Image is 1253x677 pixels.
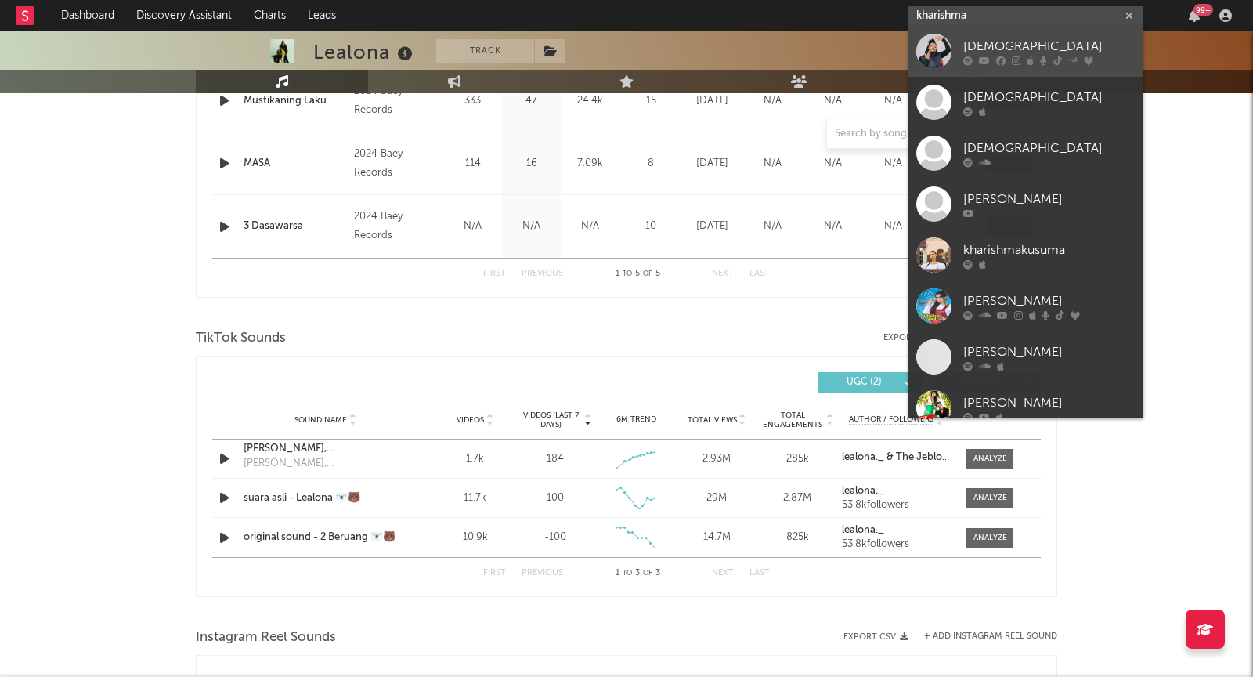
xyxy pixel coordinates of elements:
div: 2024 Baey Records [354,82,439,120]
a: [PERSON_NAME] [908,281,1143,331]
div: 53.8k followers [842,500,951,511]
div: kharishmakusuma [963,241,1136,260]
div: 2024 Baey Records [354,208,439,245]
div: 333 [447,93,498,109]
div: [PERSON_NAME] [963,343,1136,362]
div: 15 [623,93,678,109]
span: Videos (last 7 days) [519,411,583,429]
span: Total Views [688,415,737,425]
div: [PERSON_NAME], [PERSON_NAME] [244,456,407,472]
button: Last [749,569,770,577]
input: Search for artists [908,6,1143,26]
a: [PERSON_NAME] [908,179,1143,230]
span: to [623,570,632,577]
span: Videos [457,415,484,425]
strong: lealona._ & The Jeblogs [842,452,953,462]
a: [PERSON_NAME] [908,382,1143,433]
a: suara asli - Lealona 🐻‍❄️🐻 [244,491,407,506]
div: [DEMOGRAPHIC_DATA] [963,38,1136,56]
div: Mustikaning Laku [244,93,346,109]
div: 2024 Baey Records [354,145,439,183]
span: UGC ( 2 ) [828,378,900,387]
div: [PERSON_NAME] [963,394,1136,413]
a: [PERSON_NAME] [908,331,1143,382]
a: lealona._ [842,486,951,497]
div: 11.7k [439,491,511,506]
div: 99 + [1193,4,1213,16]
div: 24.4k [565,93,616,109]
div: N/A [867,156,919,172]
button: Next [712,569,734,577]
button: Previous [522,270,563,278]
span: of [643,570,652,577]
div: 2.93M [681,451,753,467]
button: 99+ [1189,9,1200,22]
div: 47 [506,93,557,109]
div: N/A [807,219,859,234]
div: 10 [623,219,678,234]
input: Search by song name or URL [827,128,992,140]
button: UGC(2) [818,372,923,393]
a: lealona._ [842,525,951,536]
a: lealona._ & The Jeblogs [842,452,951,463]
div: [DATE] [686,93,738,109]
div: N/A [867,93,919,109]
button: Next [712,270,734,278]
div: [DATE] [686,156,738,172]
div: [DATE] [686,219,738,234]
div: 16 [506,156,557,172]
div: [DEMOGRAPHIC_DATA] [963,139,1136,158]
a: kharishmakusuma [908,230,1143,281]
span: Author / Followers [849,415,933,425]
div: N/A [746,93,799,109]
div: 114 [447,156,498,172]
div: [PERSON_NAME] [963,292,1136,311]
div: 1 5 5 [594,265,681,284]
div: Lealona [313,39,417,65]
div: N/A [867,219,919,234]
div: 14.7M [681,530,753,545]
span: to [623,270,632,277]
div: 10.9k [439,530,511,545]
button: First [483,270,506,278]
a: 3 Dasawarsa [244,219,346,234]
span: of [643,270,652,277]
span: -100 [544,530,566,545]
button: Last [749,270,770,278]
strong: lealona._ [842,486,884,496]
div: N/A [807,156,859,172]
div: N/A [746,219,799,234]
button: Export CSV [843,632,908,642]
button: Export CSV [883,333,948,342]
div: + Add Instagram Reel Sound [908,632,1057,641]
a: MASA [244,156,346,172]
div: 184 [547,451,564,467]
span: Sound Name [294,415,347,425]
div: N/A [746,156,799,172]
div: 1.7k [439,451,511,467]
div: 100 [547,491,564,506]
a: [DEMOGRAPHIC_DATA] [908,128,1143,179]
button: Previous [522,569,563,577]
div: 1 3 3 [594,564,681,583]
button: + Add Instagram Reel Sound [924,632,1057,641]
div: 8 [623,156,678,172]
div: N/A [565,219,616,234]
div: 7.09k [565,156,616,172]
strong: lealona._ [842,525,884,535]
a: original sound - 2 Beruang 🐻‍❄️🐻 [244,530,407,545]
div: 825k [761,530,834,545]
button: First [483,569,506,577]
div: N/A [447,219,498,234]
div: 29M [681,491,753,506]
div: [PERSON_NAME] [963,190,1136,209]
div: 6M Trend [600,414,673,425]
a: [PERSON_NAME], [PERSON_NAME] [244,441,407,457]
button: Track [436,39,534,63]
span: Total Engagements [761,411,825,429]
a: [DEMOGRAPHIC_DATA] [908,77,1143,128]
